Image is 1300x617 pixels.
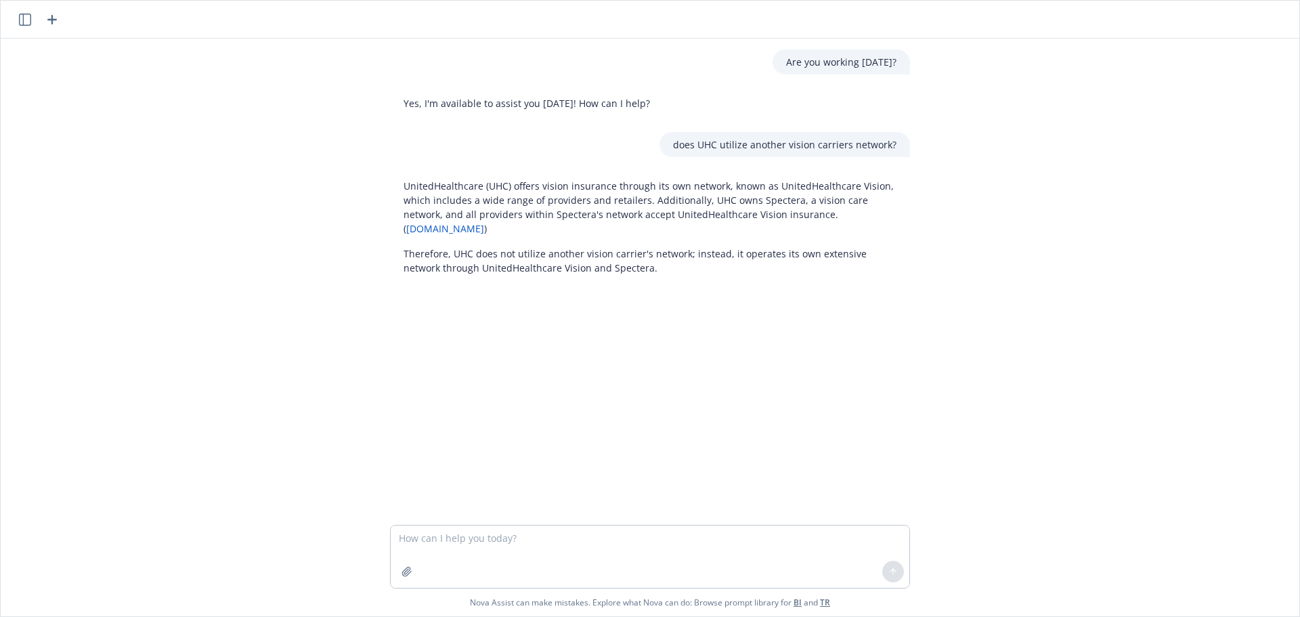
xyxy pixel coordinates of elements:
[406,222,484,235] a: [DOMAIN_NAME]
[6,589,1294,616] span: Nova Assist can make mistakes. Explore what Nova can do: Browse prompt library for and
[404,179,896,236] p: UnitedHealthcare (UHC) offers vision insurance through its own network, known as UnitedHealthcare...
[404,247,896,275] p: Therefore, UHC does not utilize another vision carrier's network; instead, it operates its own ex...
[794,597,802,608] a: BI
[404,96,650,110] p: Yes, I'm available to assist you [DATE]! How can I help?
[786,55,896,69] p: Are you working [DATE]?
[673,137,896,152] p: does UHC utilize another vision carriers network?
[820,597,830,608] a: TR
